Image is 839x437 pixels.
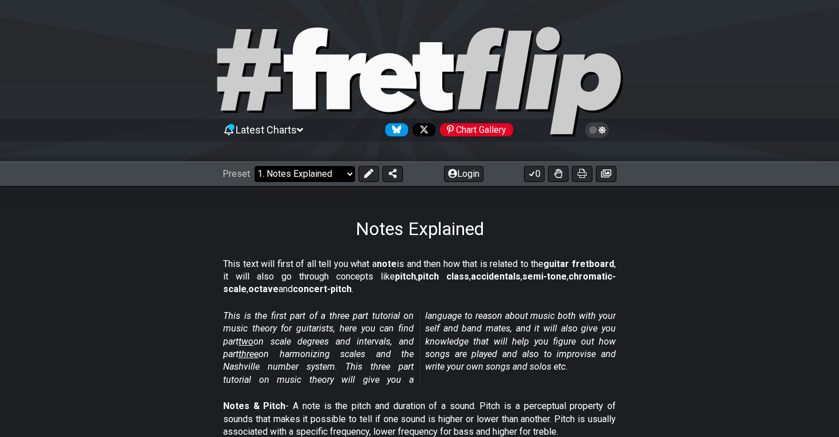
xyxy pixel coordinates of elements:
[435,123,513,136] a: #fretflip at Pinterest
[239,336,253,347] span: two
[223,400,285,411] strong: Notes & Pitch
[358,166,379,182] button: Edit Preset
[444,166,483,182] button: Login
[548,166,568,182] button: Toggle Dexterity for all fretkits
[471,271,521,282] strong: accidentals
[543,258,614,269] strong: guitar fretboard
[356,218,484,240] h1: Notes Explained
[293,284,352,294] strong: concert-pitch
[522,271,567,282] strong: semi-tone
[524,166,544,182] button: 0
[591,125,604,135] span: Toggle light / dark theme
[572,166,592,182] button: Print
[408,123,435,136] a: Follow #fretflip at X
[382,166,403,182] button: Share Preset
[223,168,250,179] span: Preset
[377,258,397,269] strong: note
[223,310,616,385] em: This is the first part of a three part tutorial on music theory for guitarists, here you can find...
[239,349,259,359] span: three
[418,271,469,282] strong: pitch class
[255,166,355,182] select: Preset
[596,166,616,182] button: Create image
[223,258,616,296] p: This text will first of all tell you what a is and then how that is related to the , it will also...
[381,123,408,136] a: Follow #fretflip at Bluesky
[236,124,297,136] span: Latest Charts
[395,271,416,282] strong: pitch
[248,284,279,294] strong: octave
[440,123,513,136] div: Chart Gallery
